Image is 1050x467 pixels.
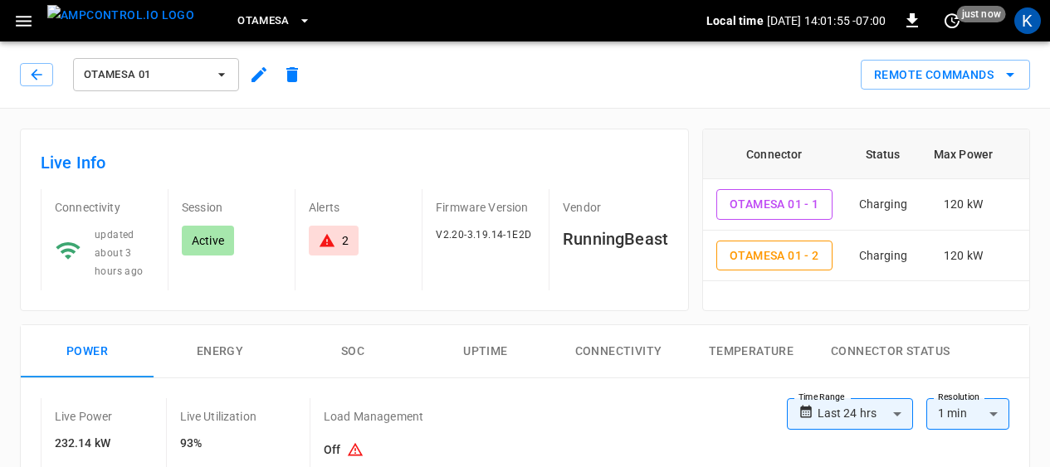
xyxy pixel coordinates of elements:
div: Last 24 hrs [818,398,913,430]
button: Temperature [685,325,818,378]
button: Power [21,325,154,378]
span: V2.20-3.19.14-1E2D [436,229,531,241]
span: updated about 3 hours ago [95,229,144,277]
p: Connectivity [55,199,154,216]
th: Connector [703,129,846,179]
button: OtaMesa [231,5,318,37]
button: OtaMesa 01 [73,58,239,91]
button: Remote Commands [861,60,1030,90]
button: Connectivity [552,325,685,378]
p: Local time [706,12,764,29]
h6: 93% [180,435,256,453]
p: Alerts [309,199,408,216]
button: OtaMesa 01 - 1 [716,189,833,220]
img: ampcontrol.io logo [47,5,194,26]
button: SOC [286,325,419,378]
p: Session [182,199,281,216]
button: Energy [154,325,286,378]
th: Max Power [921,129,1006,179]
th: Status [846,129,921,179]
p: Firmware Version [436,199,535,216]
td: Charging [846,179,921,231]
div: 2 [342,232,349,249]
p: Load Management [324,408,423,425]
p: [DATE] 14:01:55 -07:00 [767,12,886,29]
span: OtaMesa 01 [84,66,207,85]
label: Resolution [938,391,979,404]
span: OtaMesa [237,12,290,31]
p: Live Utilization [180,408,256,425]
h6: Live Info [41,149,668,176]
p: Active [192,232,224,249]
button: Existing capacity schedules won’t take effect because Load Management is turned off. To activate ... [340,435,370,466]
td: 120 kW [921,179,1006,231]
span: just now [957,6,1006,22]
div: profile-icon [1014,7,1041,34]
div: 1 min [926,398,1009,430]
div: remote commands options [861,60,1030,90]
h6: RunningBeast [563,226,668,252]
h6: 232.14 kW [55,435,113,453]
td: Charging [846,231,921,282]
button: Connector Status [818,325,963,378]
label: Time Range [798,391,845,404]
p: Live Power [55,408,113,425]
button: OtaMesa 01 - 2 [716,241,833,271]
td: 120 kW [921,231,1006,282]
button: Uptime [419,325,552,378]
button: set refresh interval [939,7,965,34]
h6: Off [324,435,423,466]
p: Vendor [563,199,668,216]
